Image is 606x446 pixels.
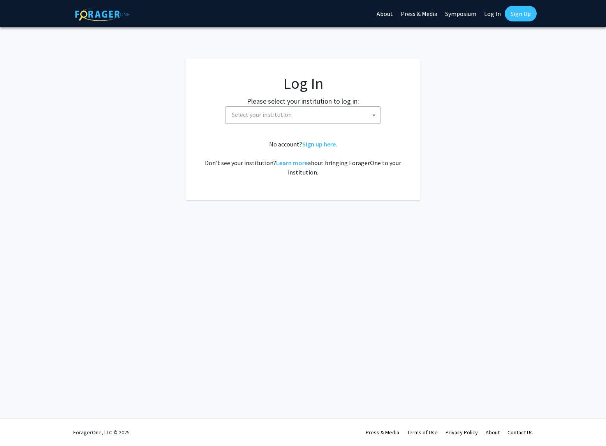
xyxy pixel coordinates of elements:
[505,6,537,21] a: Sign Up
[486,429,500,436] a: About
[73,419,130,446] div: ForagerOne, LLC © 2025
[202,139,404,177] div: No account? . Don't see your institution? about bringing ForagerOne to your institution.
[75,7,130,21] img: ForagerOne Logo
[229,107,381,123] span: Select your institution
[507,429,533,436] a: Contact Us
[232,111,292,118] span: Select your institution
[407,429,438,436] a: Terms of Use
[247,96,359,106] label: Please select your institution to log in:
[202,74,404,93] h1: Log In
[366,429,399,436] a: Press & Media
[302,140,336,148] a: Sign up here
[276,159,308,167] a: Learn more about bringing ForagerOne to your institution
[446,429,478,436] a: Privacy Policy
[225,106,381,124] span: Select your institution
